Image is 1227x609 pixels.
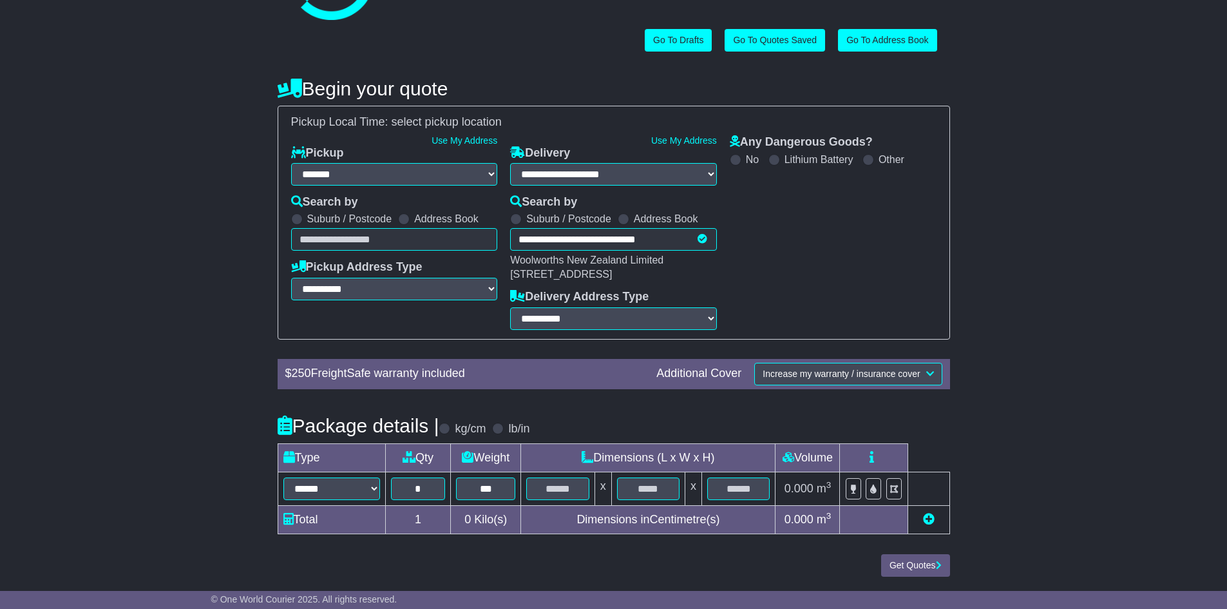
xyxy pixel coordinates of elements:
[650,367,748,381] div: Additional Cover
[510,269,612,280] span: [STREET_ADDRESS]
[826,480,832,490] sup: 3
[385,443,451,472] td: Qty
[510,195,577,209] label: Search by
[521,505,775,534] td: Dimensions in Centimetre(s)
[278,443,385,472] td: Type
[392,115,502,128] span: select pickup location
[763,369,920,379] span: Increase my warranty / insurance cover
[432,135,497,146] a: Use My Address
[291,195,358,209] label: Search by
[508,422,529,436] label: lb/in
[651,135,717,146] a: Use My Address
[785,482,813,495] span: 0.000
[634,213,698,225] label: Address Book
[291,260,423,275] label: Pickup Address Type
[838,29,937,52] a: Go To Address Book
[881,554,950,577] button: Get Quotes
[645,29,712,52] a: Go To Drafts
[521,443,775,472] td: Dimensions (L x W x H)
[455,422,486,436] label: kg/cm
[291,146,344,160] label: Pickup
[211,594,397,604] span: © One World Courier 2025. All rights reserved.
[307,213,392,225] label: Suburb / Postcode
[754,363,942,385] button: Increase my warranty / insurance cover
[451,505,521,534] td: Kilo(s)
[923,513,935,526] a: Add new item
[730,135,873,150] label: Any Dangerous Goods?
[278,415,439,436] h4: Package details |
[746,153,759,166] label: No
[817,482,832,495] span: m
[725,29,825,52] a: Go To Quotes Saved
[510,290,649,304] label: Delivery Address Type
[510,146,570,160] label: Delivery
[279,367,651,381] div: $ FreightSafe warranty included
[817,513,832,526] span: m
[285,115,943,130] div: Pickup Local Time:
[464,513,471,526] span: 0
[385,505,451,534] td: 1
[278,505,385,534] td: Total
[292,367,311,380] span: 250
[278,78,950,99] h4: Begin your quote
[785,513,813,526] span: 0.000
[879,153,904,166] label: Other
[526,213,611,225] label: Suburb / Postcode
[510,255,663,266] span: Woolworths New Zealand Limited
[826,511,832,521] sup: 3
[594,472,611,505] td: x
[451,443,521,472] td: Weight
[685,472,702,505] td: x
[785,153,853,166] label: Lithium Battery
[775,443,840,472] td: Volume
[414,213,479,225] label: Address Book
